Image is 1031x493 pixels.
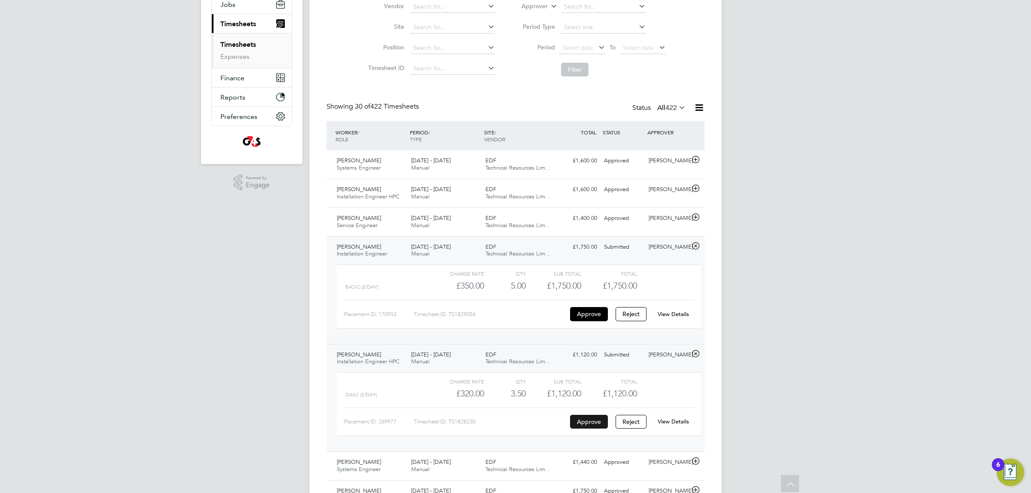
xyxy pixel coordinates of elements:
span: Installation Engineer HPC [337,358,400,365]
input: Search for... [410,1,495,13]
div: £1,120.00 [526,386,581,401]
span: [DATE] - [DATE] [411,186,451,193]
span: Manual [411,164,430,171]
div: WORKER [333,125,408,147]
span: Jobs [220,0,235,9]
span: Engage [246,182,270,189]
label: Period [516,43,555,51]
span: Manual [411,222,430,229]
button: Reject [616,307,647,321]
div: £1,120.00 [556,348,601,362]
span: [DATE] - [DATE] [411,157,451,164]
div: APPROVER [645,125,690,140]
div: 5.00 [484,279,526,293]
input: Search for... [410,21,495,33]
span: Daily (£/day) [345,392,377,398]
div: £350.00 [429,279,484,293]
label: Approver [509,2,548,11]
span: To [607,42,618,53]
div: Approved [601,455,645,469]
span: Manual [411,193,430,200]
label: Vendor [366,2,404,10]
input: Search for... [561,1,646,13]
span: [DATE] - [DATE] [411,243,451,250]
span: EDF [485,157,496,164]
span: Systems Engineer [337,164,381,171]
div: Status [632,102,687,114]
a: Go to home page [211,135,292,149]
label: Position [366,43,404,51]
div: 3.50 [484,386,526,401]
div: Charge rate [429,376,484,386]
span: Select date [562,44,593,52]
span: Manual [411,250,430,257]
button: Approve [570,415,608,429]
div: Showing [326,102,421,111]
button: Reports [212,88,292,107]
span: 422 Timesheets [355,102,419,111]
div: Total [581,268,637,279]
div: [PERSON_NAME] [645,348,690,362]
div: Timesheet ID: TS1829054 [414,307,568,321]
span: [DATE] - [DATE] [411,351,451,358]
button: Filter [561,63,589,76]
a: Expenses [220,52,250,61]
span: [PERSON_NAME] [337,351,381,358]
div: QTY [484,376,526,386]
div: Approved [601,183,645,197]
span: EDF [485,458,496,466]
span: [PERSON_NAME] [337,243,381,250]
span: EDF [485,243,496,250]
div: Timesheets [212,33,292,68]
div: Placement ID: 269977 [344,415,414,429]
span: / [357,129,359,136]
span: Powered by [246,174,270,182]
div: Submitted [601,348,645,362]
div: £1,400.00 [556,211,601,225]
span: VENDOR [484,136,505,143]
div: [PERSON_NAME] [645,455,690,469]
div: £1,440.00 [556,455,601,469]
span: Finance [220,74,244,82]
div: £320.00 [429,386,484,401]
span: [PERSON_NAME] [337,157,381,164]
div: £1,600.00 [556,183,601,197]
button: Timesheets [212,14,292,33]
span: 422 [665,103,677,112]
span: £1,120.00 [603,388,637,399]
label: Period Type [516,23,555,30]
label: All [657,103,686,112]
span: Basic (£/day) [345,284,378,290]
span: Preferences [220,113,257,121]
span: Technical Resources Lim… [485,164,551,171]
span: [DATE] - [DATE] [411,458,451,466]
a: View Details [658,418,689,425]
span: Systems Engineer [337,466,381,473]
span: [PERSON_NAME] [337,458,381,466]
span: [PERSON_NAME] [337,214,381,222]
span: [DATE] - [DATE] [411,214,451,222]
div: Sub Total [526,268,581,279]
span: Manual [411,466,430,473]
button: Open Resource Center, 6 new notifications [997,459,1024,486]
a: View Details [658,310,689,318]
input: Select one [561,21,646,33]
span: EDF [485,214,496,222]
img: g4sssuk-logo-retina.png [241,135,263,149]
span: Technical Resources Lim… [485,222,551,229]
div: [PERSON_NAME] [645,183,690,197]
span: Select date [623,44,654,52]
button: Approve [570,307,608,321]
span: EDF [485,351,496,358]
div: Timesheet ID: TS1828230 [414,415,568,429]
span: Technical Resources Lim… [485,250,551,257]
span: Timesheets [220,20,256,28]
div: 6 [996,465,1000,476]
div: Submitted [601,240,645,254]
div: STATUS [601,125,645,140]
div: £1,750.00 [556,240,601,254]
span: Installation Engineer [337,250,387,257]
span: ROLE [336,136,348,143]
span: £1,750.00 [603,280,637,291]
span: [PERSON_NAME] [337,186,381,193]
